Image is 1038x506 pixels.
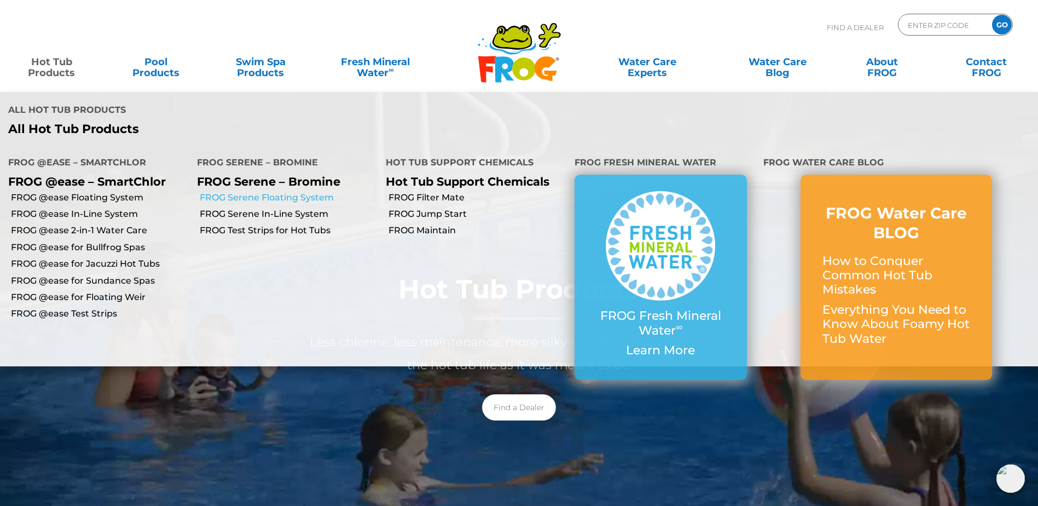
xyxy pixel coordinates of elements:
a: FROG @ease 2-in-1 Water Care [11,225,189,237]
img: openIcon [996,464,1025,493]
p: FROG Fresh Mineral Water [596,309,725,338]
p: Learn More [596,343,725,358]
h4: Hot Tub Support Chemicals [386,153,558,175]
a: FROG Filter Mate [388,192,566,204]
h4: FROG Water Care Blog [763,153,1030,175]
h4: FROG Serene – Bromine [197,153,369,175]
a: Water CareExperts [582,51,714,73]
h3: FROG Water Care BLOG [822,203,970,243]
a: FROG Test Strips for Hot Tubs [200,225,378,237]
a: ContactFROG [946,51,1027,73]
a: PoolProducts [115,51,197,73]
p: Everything You Need to Know About Foamy Hot Tub Water [822,303,970,346]
sup: ∞ [388,65,394,74]
a: Hot TubProducts [11,51,92,73]
a: FROG @ease for Bullfrog Spas [11,242,189,254]
sup: ∞ [676,321,682,332]
a: FROG Serene Floating System [200,192,378,204]
a: FROG @ease for Floating Weir [11,291,189,303]
a: FROG Maintain [388,225,566,237]
a: FROG Fresh Mineral Water∞ Learn More [596,191,725,363]
a: FROG @ease In-Line System [11,208,189,220]
h4: All Hot Tub Products [8,100,511,122]
a: Fresh MineralWater∞ [324,51,426,73]
p: FROG @ease – SmartChlor [8,175,181,188]
h4: FROG Fresh Mineral Water [575,153,747,175]
a: FROG @ease for Sundance Spas [11,275,189,287]
a: All Hot Tub Products [8,122,511,136]
a: FROG Serene In-Line System [200,208,378,220]
a: AboutFROG [841,51,923,73]
a: FROG Jump Start [388,208,566,220]
a: FROG Water Care BLOG How to Conquer Common Hot Tub Mistakes Everything You Need to Know About Foa... [822,203,970,352]
a: Water CareBlog [737,51,818,73]
a: Swim SpaProducts [220,51,301,73]
p: How to Conquer Common Hot Tub Mistakes [822,254,970,297]
p: FROG Serene – Bromine [197,175,369,188]
p: Find A Dealer [827,14,884,41]
a: FROG @ease Test Strips [11,308,189,320]
p: Hot Tub Support Chemicals [386,175,558,188]
h4: FROG @ease – SmartChlor [8,153,181,175]
input: GO [992,15,1012,34]
a: FROG @ease Floating System [11,192,189,204]
a: FROG @ease for Jacuzzi Hot Tubs [11,258,189,270]
input: Zip Code Form [907,17,981,33]
a: Find a Dealer [482,394,556,421]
